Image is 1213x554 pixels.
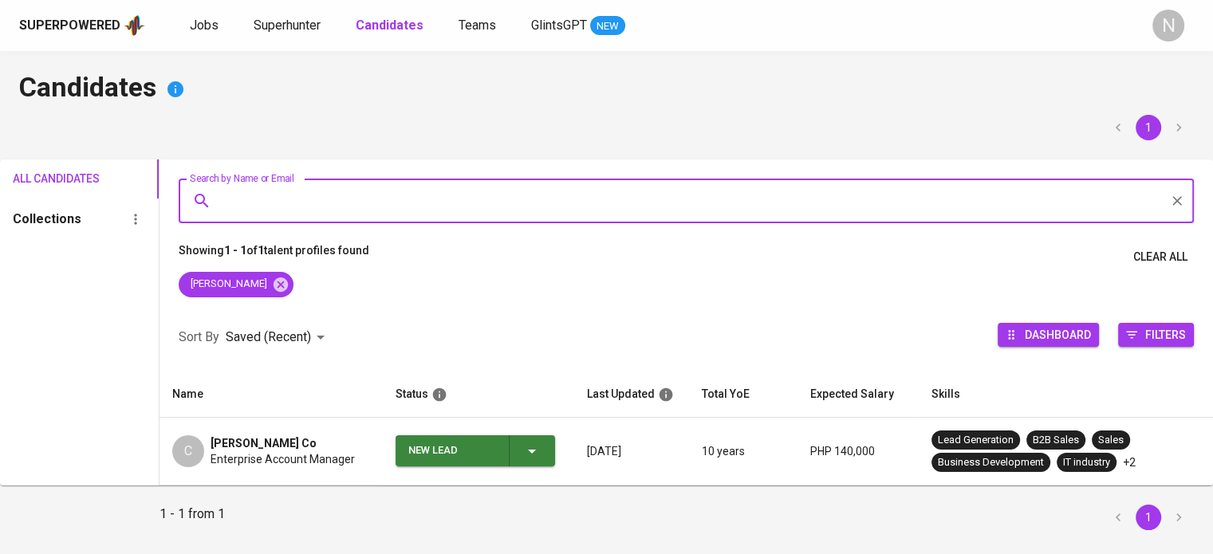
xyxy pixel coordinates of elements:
[1025,324,1091,345] span: Dashboard
[702,443,785,459] p: 10 years
[1098,433,1124,448] div: Sales
[998,323,1099,347] button: Dashboard
[190,18,219,33] span: Jobs
[13,169,76,189] span: All Candidates
[179,272,293,297] div: [PERSON_NAME]
[124,14,145,37] img: app logo
[19,70,1194,108] h4: Candidates
[1103,505,1194,530] nav: pagination navigation
[160,505,225,530] p: 1 - 1 from 1
[254,18,321,33] span: Superhunter
[356,16,427,36] a: Candidates
[356,18,423,33] b: Candidates
[1063,455,1110,470] div: IT industry
[689,371,798,418] th: Total YoE
[19,17,120,35] div: Superpowered
[1033,433,1079,448] div: B2B Sales
[810,443,906,459] p: PHP 140,000
[224,244,246,257] b: 1 - 1
[1133,247,1187,267] span: Clear All
[798,371,919,418] th: Expected Salary
[590,18,625,34] span: NEW
[211,451,355,467] span: Enterprise Account Manager
[1127,242,1194,272] button: Clear All
[459,16,499,36] a: Teams
[179,277,277,292] span: [PERSON_NAME]
[1152,10,1184,41] div: N
[1118,323,1194,347] button: Filters
[383,371,574,418] th: Status
[172,435,204,467] div: C
[938,455,1044,470] div: Business Development
[1123,454,1136,470] p: +2
[1136,505,1161,530] button: page 1
[587,443,676,459] p: [DATE]
[190,16,222,36] a: Jobs
[1136,115,1161,140] button: page 1
[19,14,145,37] a: Superpoweredapp logo
[408,435,496,466] div: New Lead
[254,16,324,36] a: Superhunter
[258,244,264,257] b: 1
[179,328,219,347] p: Sort By
[226,323,330,352] div: Saved (Recent)
[13,208,81,230] h6: Collections
[574,371,689,418] th: Last Updated
[396,435,555,466] button: New Lead
[1166,190,1188,212] button: Clear
[211,435,317,451] span: [PERSON_NAME] Co
[1145,324,1186,345] span: Filters
[459,18,496,33] span: Teams
[226,328,311,347] p: Saved (Recent)
[531,18,587,33] span: GlintsGPT
[179,242,369,272] p: Showing of talent profiles found
[531,16,625,36] a: GlintsGPT NEW
[938,433,1014,448] div: Lead Generation
[1103,115,1194,140] nav: pagination navigation
[160,371,383,418] th: Name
